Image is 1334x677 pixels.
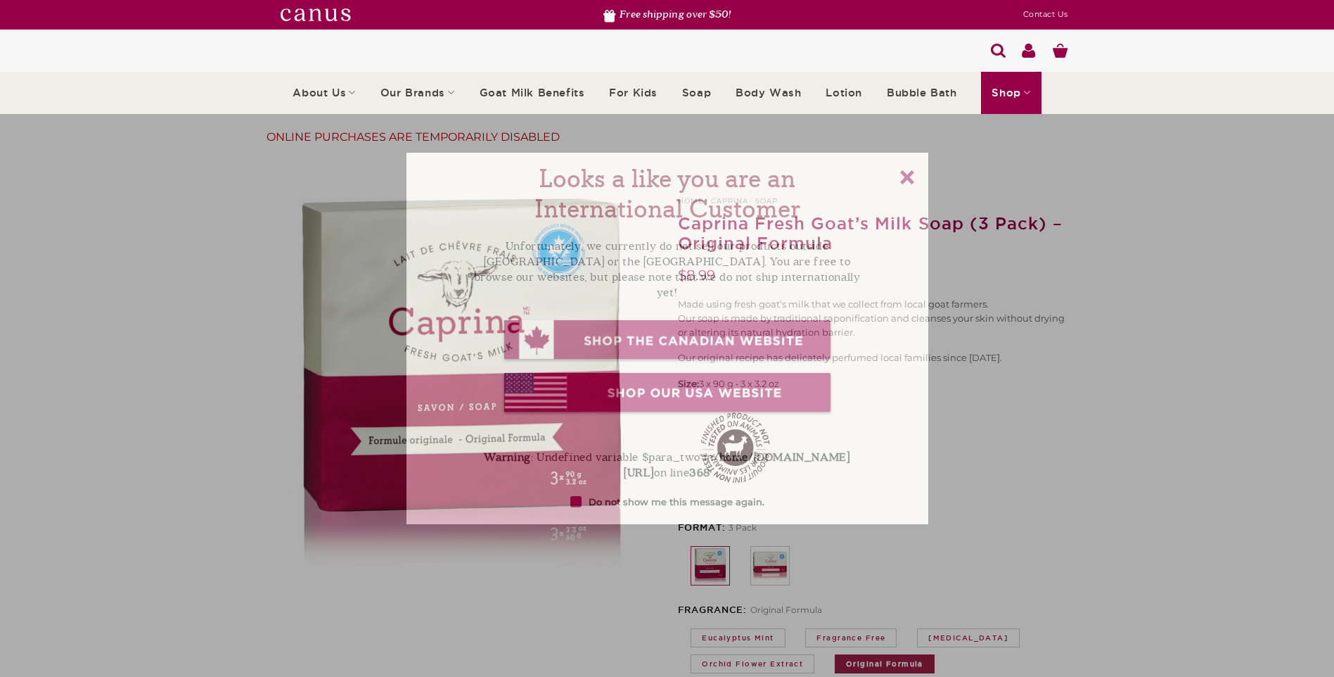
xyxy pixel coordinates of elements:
h2: Looks a like you are an International Customer [470,164,865,224]
a: Shop [981,72,1041,113]
a: Lotion [826,73,862,113]
p: : Undefined variable $para_two in on line [470,434,865,481]
img: int_us_btn.png [501,372,833,416]
a: Contact Us [1023,5,1068,25]
b: Warning [484,450,530,464]
li: Free shipping over $50! [603,6,730,24]
a: Goat Milk Benefits [480,73,585,113]
b: 368 [689,466,710,480]
label: Do not show me this message again. [470,495,865,509]
a: For Kids [609,73,658,113]
b: /home/[DOMAIN_NAME][URL] [624,450,850,480]
a: About Us [293,72,356,113]
a: x [900,170,914,184]
a: Our Brands [380,72,455,113]
p: Unfortunately, we currently do not sell our products outside [GEOGRAPHIC_DATA] or the [GEOGRAPHIC... [470,239,865,300]
img: canutswhite.svg [281,8,351,20]
a: Search [991,37,1006,65]
a: Soap [682,73,711,113]
a: Body Wash [736,73,801,113]
a: Bubble Bath [887,73,957,113]
img: int_ca_btn.png [501,319,833,363]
